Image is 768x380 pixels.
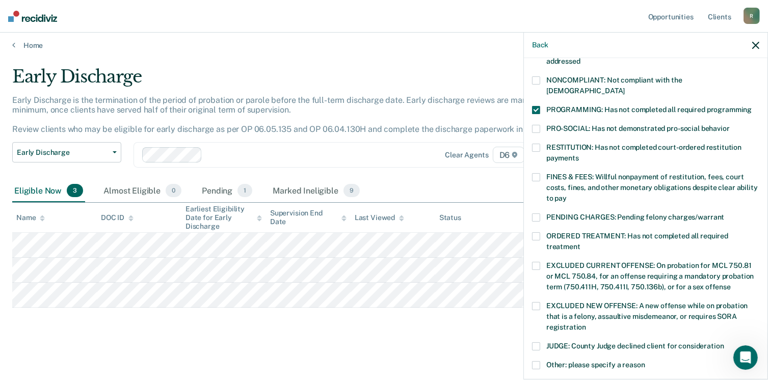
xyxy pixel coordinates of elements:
[101,180,183,202] div: Almost Eligible
[186,205,262,230] div: Earliest Eligibility Date for Early Discharge
[546,105,752,114] span: PROGRAMMING: Has not completed all required programming
[546,213,724,221] span: PENDING CHARGES: Pending felony charges/warrant
[439,213,461,222] div: Status
[733,345,758,370] iframe: Intercom live chat
[546,302,748,331] span: EXCLUDED NEW OFFENSE: A new offense while on probation that is a felony, assaultive misdemeanor, ...
[12,180,85,202] div: Eligible Now
[532,41,548,49] button: Back
[12,41,756,50] a: Home
[166,184,181,197] span: 0
[12,66,588,95] div: Early Discharge
[546,143,741,162] span: RESTITUTION: Has not completed court-ordered restitution payments
[271,180,362,202] div: Marked Ineligible
[343,184,360,197] span: 9
[546,361,645,369] span: Other: please specify a reason
[200,180,254,202] div: Pending
[546,124,730,132] span: PRO-SOCIAL: Has not demonstrated pro-social behavior
[17,148,109,157] span: Early Discharge
[744,8,760,24] div: R
[546,173,758,202] span: FINES & FEES: Willful nonpayment of restitution, fees, court costs, fines, and other monetary obl...
[546,261,754,291] span: EXCLUDED CURRENT OFFENSE: On probation for MCL 750.81 or MCL 750.84, for an offense requiring a m...
[355,213,404,222] div: Last Viewed
[445,151,488,159] div: Clear agents
[237,184,252,197] span: 1
[101,213,134,222] div: DOC ID
[493,147,525,163] span: D6
[546,76,682,95] span: NONCOMPLIANT: Not compliant with the [DEMOGRAPHIC_DATA]
[546,232,728,251] span: ORDERED TREATMENT: Has not completed all required treatment
[67,184,83,197] span: 3
[270,209,347,226] div: Supervision End Date
[12,95,560,134] p: Early Discharge is the termination of the period of probation or parole before the full-term disc...
[8,11,57,22] img: Recidiviz
[16,213,45,222] div: Name
[546,342,724,350] span: JUDGE: County Judge declined client for consideration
